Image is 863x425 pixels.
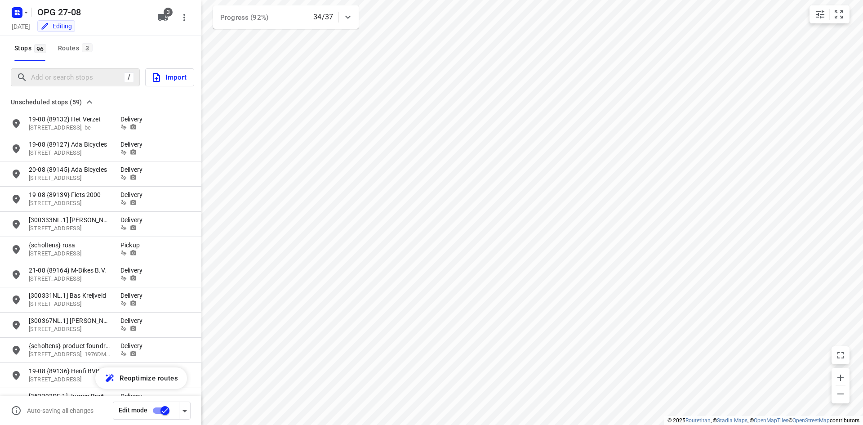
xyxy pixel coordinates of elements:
[29,275,111,283] p: Prinsesseweg 216, 9717BH, Groningen, NL
[120,341,147,350] p: Delivery
[179,405,190,416] div: Driver app settings
[120,372,178,384] span: Reoptimize routes
[120,266,147,275] p: Delivery
[27,407,93,414] p: Auto-saving all changes
[95,367,187,389] button: Reoptimize routes
[29,140,111,149] p: 19-08 {89127} Ada Bicycles
[29,300,111,309] p: Dennendreef 6, 5298WH, Liempde, NL
[14,43,49,54] span: Stops
[58,43,95,54] div: Routes
[175,9,193,27] button: More
[29,174,111,183] p: Weteringschans 195, 1017XE, Amsterdam, NL
[124,72,134,82] div: /
[120,190,147,199] p: Delivery
[29,224,111,233] p: Kaathoven 47, 5383KV, Vinkel, NL
[830,5,848,23] button: Fit zoom
[29,325,111,334] p: [STREET_ADDRESS]
[29,165,111,174] p: 20-08 {89145} Ada Bicycles
[29,367,111,376] p: 19-08 {89136} Henfi BVBA / Hendrickx Fietsen
[8,21,34,31] h5: [DATE]
[119,407,147,414] span: Edit mode
[29,250,111,258] p: Molenstraat 61, 5421KE, Gemert, NL
[120,165,147,174] p: Delivery
[29,266,111,275] p: 21-08 {89164} M-Bikes B.V.
[145,68,194,86] button: Import
[7,97,97,107] button: Unscheduled stops (59)
[140,68,194,86] a: Import
[313,12,333,22] p: 34/37
[29,124,111,132] p: Nieuwstraat 41, 9800, Deinze(astene), be
[120,215,147,224] p: Delivery
[29,316,111,325] p: [300367NL.1] [PERSON_NAME]
[717,417,747,424] a: Stadia Maps
[34,44,46,53] span: 96
[29,291,111,300] p: [300331NL.1] Bas Kreijveld
[120,241,147,250] p: Pickup
[34,5,150,19] h5: OPG 27-08
[29,341,111,350] p: {scholtens} product foundry bv
[40,22,72,31] div: Editing
[82,43,93,52] span: 3
[29,149,111,157] p: Weteringschans 195, 1017XE, Amsterdam, NL
[31,71,124,85] input: Add or search stops
[213,5,359,29] div: Progress (92%)34/37
[754,417,788,424] a: OpenMapTiles
[667,417,859,424] li: © 2025 , © , © © contributors
[792,417,830,424] a: OpenStreetMap
[120,392,147,401] p: Delivery
[11,97,82,107] span: Unscheduled stops (59)
[29,350,111,359] p: Kruitenstraat 63, 1976DM, Ijmuiden, NL
[810,5,850,23] div: small contained button group
[29,241,111,250] p: {scholtens} rosa
[164,8,173,17] span: 3
[29,392,111,401] p: [352292DE.1] Jurgen Bra6
[29,376,111,384] p: Herenthoutseweg 21, 2200, Herentals, BE
[154,9,172,27] button: 3
[29,215,111,224] p: [300333NL.1] Paul van Santvoort
[151,72,187,83] span: Import
[29,199,111,208] p: Lange Mare 72, 2312GT, Leiden, NL
[685,417,711,424] a: Routetitan
[120,367,147,376] p: Delivery
[29,190,111,199] p: 19-08 {89139} Fiets 2000
[29,115,111,124] p: 19-08 {89132} Het Verzet
[120,291,147,300] p: Delivery
[120,140,147,149] p: Delivery
[120,115,147,124] p: Delivery
[120,316,147,325] p: Delivery
[811,5,829,23] button: Map settings
[220,13,268,22] span: Progress (92%)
